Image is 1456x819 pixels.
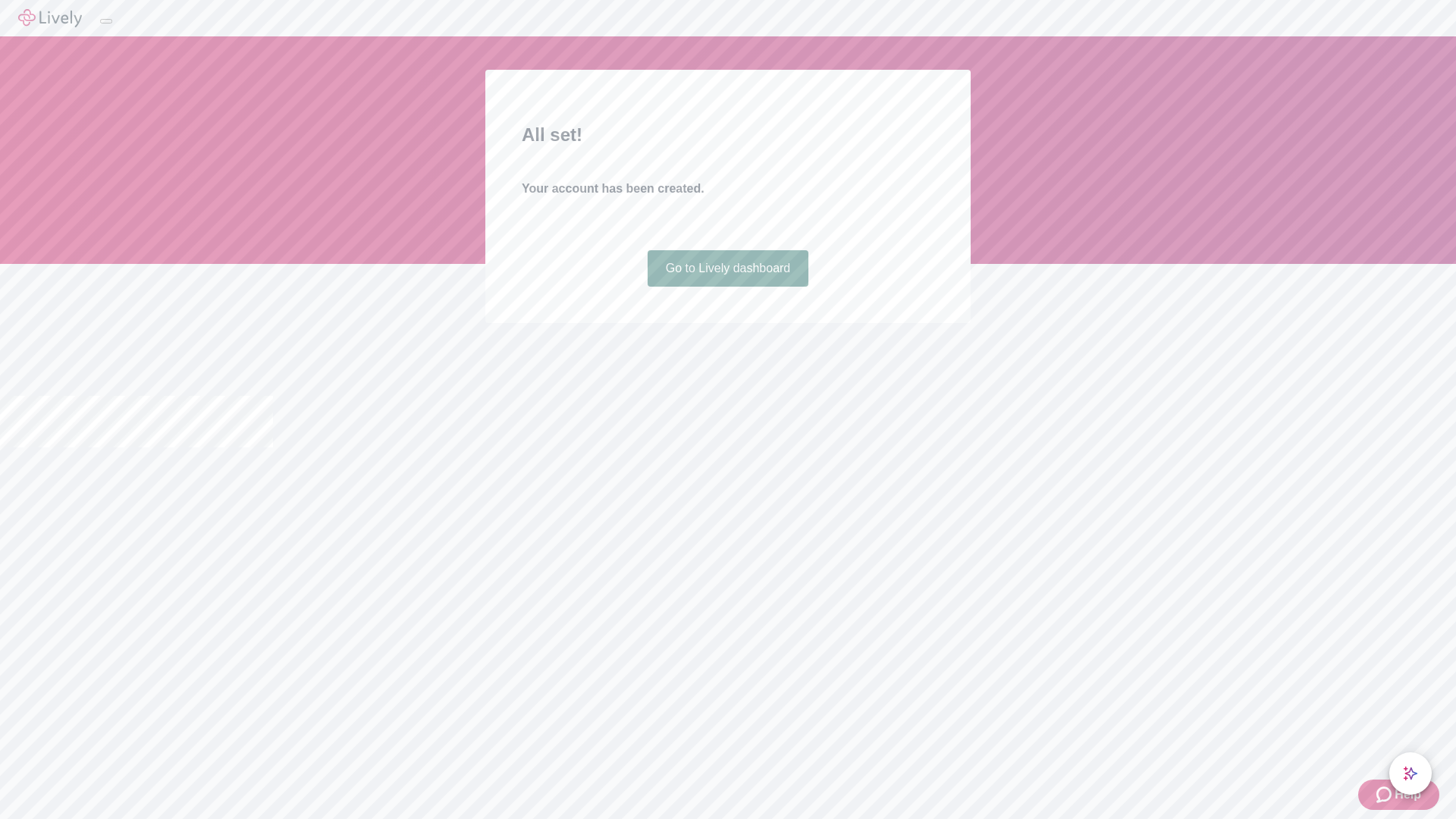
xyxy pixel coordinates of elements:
[1389,752,1432,795] button: chat
[1376,786,1395,804] svg: Zendesk support icon
[18,9,82,27] img: Lively
[1358,780,1439,810] button: Zendesk support iconHelp
[100,19,112,24] button: Log out
[1403,766,1418,781] svg: Lively AI Assistant
[648,250,809,287] a: Go to Lively dashboard
[522,180,934,198] h4: Your account has been created.
[522,121,934,149] h2: All set!
[1395,786,1421,804] span: Help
